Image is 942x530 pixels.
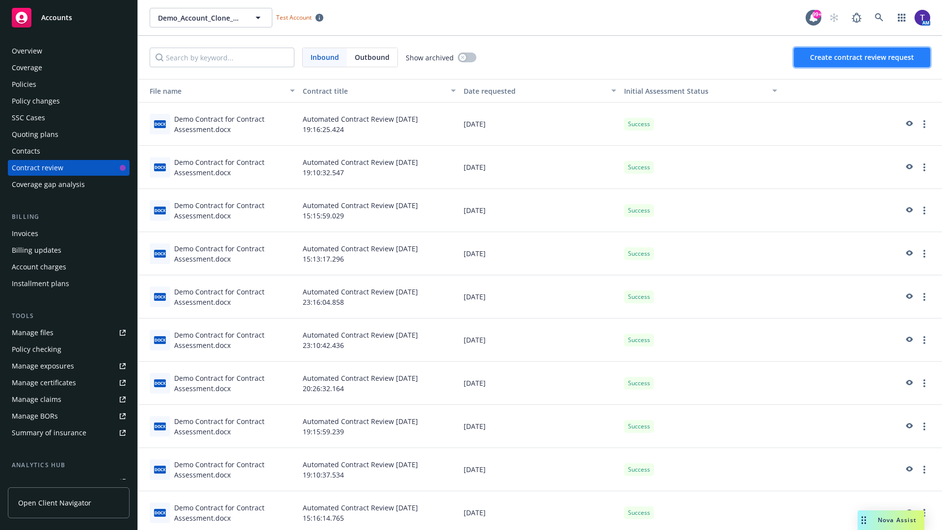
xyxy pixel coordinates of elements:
div: Tools [8,311,130,321]
div: Coverage gap analysis [12,177,85,192]
a: more [918,334,930,346]
div: Demo Contract for Contract Assessment.docx [174,200,295,221]
div: Manage claims [12,392,61,407]
a: Manage certificates [8,375,130,391]
div: Automated Contract Review [DATE] 23:10:42.436 [299,318,460,362]
div: Summary of insurance [12,425,86,441]
div: [DATE] [460,146,621,189]
a: more [918,205,930,216]
a: Loss summary generator [8,474,130,490]
div: Contract title [303,86,445,96]
span: Success [628,465,650,474]
div: Automated Contract Review [DATE] 19:15:59.239 [299,405,460,448]
span: docx [154,163,166,171]
span: Demo_Account_Clone_QA_CR_Tests_Demo [158,13,243,23]
div: Automated Contract Review [DATE] 23:16:04.858 [299,275,460,318]
div: Automated Contract Review [DATE] 20:26:32.164 [299,362,460,405]
span: Initial Assessment Status [624,86,708,96]
div: Automated Contract Review [DATE] 15:13:17.296 [299,232,460,275]
div: 99+ [812,10,821,19]
div: Date requested [464,86,606,96]
div: [DATE] [460,362,621,405]
a: more [918,291,930,303]
div: [DATE] [460,275,621,318]
span: docx [154,509,166,516]
div: Account charges [12,259,66,275]
a: preview [903,205,915,216]
span: Show archived [406,53,454,63]
span: Success [628,422,650,431]
div: SSC Cases [12,110,45,126]
div: Demo Contract for Contract Assessment.docx [174,157,295,178]
div: Analytics hub [8,460,130,470]
a: Installment plans [8,276,130,291]
span: Accounts [41,14,72,22]
span: Outbound [347,48,397,67]
button: Demo_Account_Clone_QA_CR_Tests_Demo [150,8,272,27]
a: preview [903,291,915,303]
a: Start snowing [824,8,844,27]
div: Invoices [12,226,38,241]
a: more [918,248,930,260]
a: Invoices [8,226,130,241]
span: Success [628,379,650,388]
a: Billing updates [8,242,130,258]
span: Success [628,336,650,344]
div: [DATE] [460,405,621,448]
button: Contract title [299,79,460,103]
a: SSC Cases [8,110,130,126]
div: Manage exposures [12,358,74,374]
input: Search by keyword... [150,48,294,67]
a: Manage exposures [8,358,130,374]
a: more [918,507,930,519]
a: Account charges [8,259,130,275]
a: Switch app [892,8,912,27]
div: Demo Contract for Contract Assessment.docx [174,114,295,134]
button: Date requested [460,79,621,103]
span: docx [154,336,166,344]
div: Manage files [12,325,53,341]
span: docx [154,250,166,257]
img: photo [915,10,930,26]
span: Success [628,292,650,301]
a: preview [903,377,915,389]
div: [DATE] [460,448,621,491]
div: [DATE] [460,232,621,275]
span: docx [154,466,166,473]
a: preview [903,421,915,432]
a: Coverage [8,60,130,76]
span: Test Account [276,13,312,22]
span: Success [628,206,650,215]
div: Automated Contract Review [DATE] 19:16:25.424 [299,103,460,146]
a: Report a Bug [847,8,866,27]
a: more [918,118,930,130]
a: Search [869,8,889,27]
div: [DATE] [460,103,621,146]
a: Overview [8,43,130,59]
div: Contacts [12,143,40,159]
div: Billing [8,212,130,222]
a: preview [903,507,915,519]
div: Toggle SortBy [624,86,766,96]
div: Manage certificates [12,375,76,391]
a: Contacts [8,143,130,159]
div: File name [142,86,284,96]
div: Demo Contract for Contract Assessment.docx [174,287,295,307]
a: preview [903,464,915,476]
span: docx [154,379,166,387]
span: Success [628,163,650,172]
a: more [918,464,930,476]
div: Automated Contract Review [DATE] 19:10:37.534 [299,448,460,491]
div: Automated Contract Review [DATE] 19:10:32.547 [299,146,460,189]
div: Policy changes [12,93,60,109]
span: docx [154,120,166,128]
div: Policies [12,77,36,92]
a: Contract review [8,160,130,176]
span: docx [154,423,166,430]
span: Open Client Navigator [18,498,91,508]
div: Manage BORs [12,408,58,424]
div: [DATE] [460,189,621,232]
div: Toggle SortBy [142,86,284,96]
